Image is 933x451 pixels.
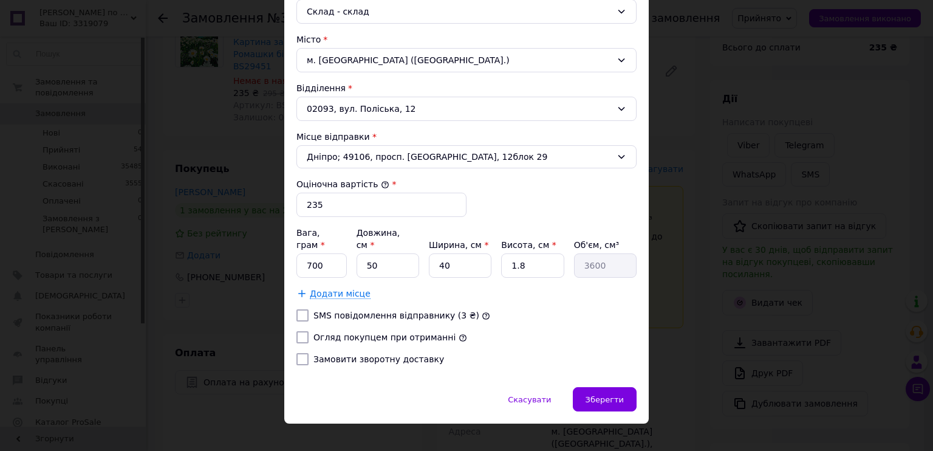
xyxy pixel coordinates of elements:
label: Вага, грам [296,228,325,250]
div: Склад - склад [307,5,612,18]
span: Зберегти [586,395,624,404]
div: Відділення [296,82,637,94]
label: Висота, см [501,240,556,250]
div: м. [GEOGRAPHIC_DATA] ([GEOGRAPHIC_DATA].) [296,48,637,72]
div: 02093, вул. Поліська, 12 [296,97,637,121]
label: Ширина, см [429,240,488,250]
label: Замовити зворотну доставку [313,354,444,364]
span: Додати місце [310,289,371,299]
div: Об'єм, см³ [574,239,637,251]
div: Місце відправки [296,131,637,143]
label: Огляд покупцем при отриманні [313,332,456,342]
span: Скасувати [508,395,551,404]
label: Оціночна вартість [296,179,389,189]
label: Довжина, см [357,228,400,250]
span: Дніпро; 49106, просп. [GEOGRAPHIC_DATA], 12блок 29 [307,151,612,163]
div: Місто [296,33,637,46]
label: SMS повідомлення відправнику (3 ₴) [313,311,479,320]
